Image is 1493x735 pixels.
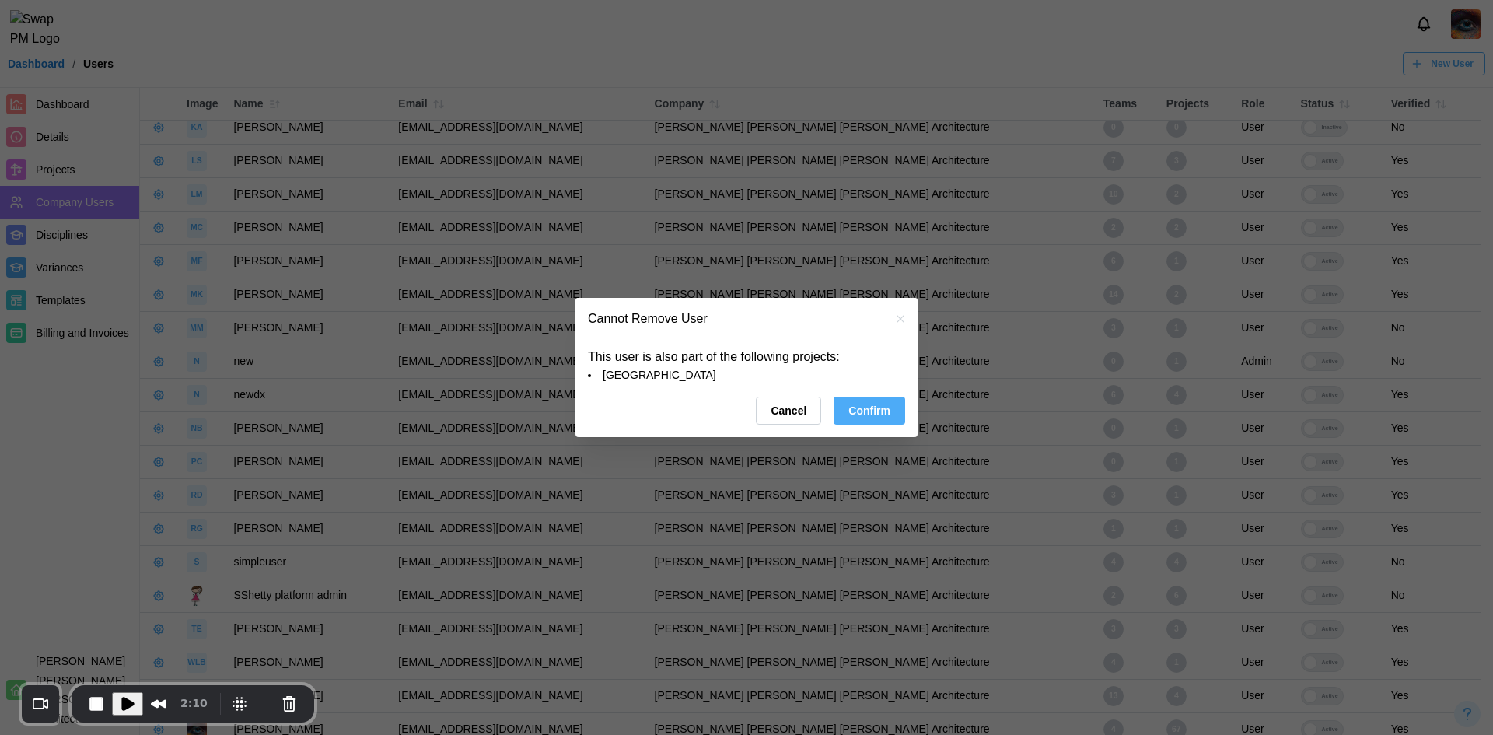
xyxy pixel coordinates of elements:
span: Confirm [848,397,890,424]
button: Cancel [756,397,821,425]
button: Confirm [834,397,905,425]
div: This user is also part of the following projects: [588,348,905,367]
span: [GEOGRAPHIC_DATA] [603,367,716,384]
h2: Cannot Remove User [588,313,708,325]
span: Cancel [771,397,806,424]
